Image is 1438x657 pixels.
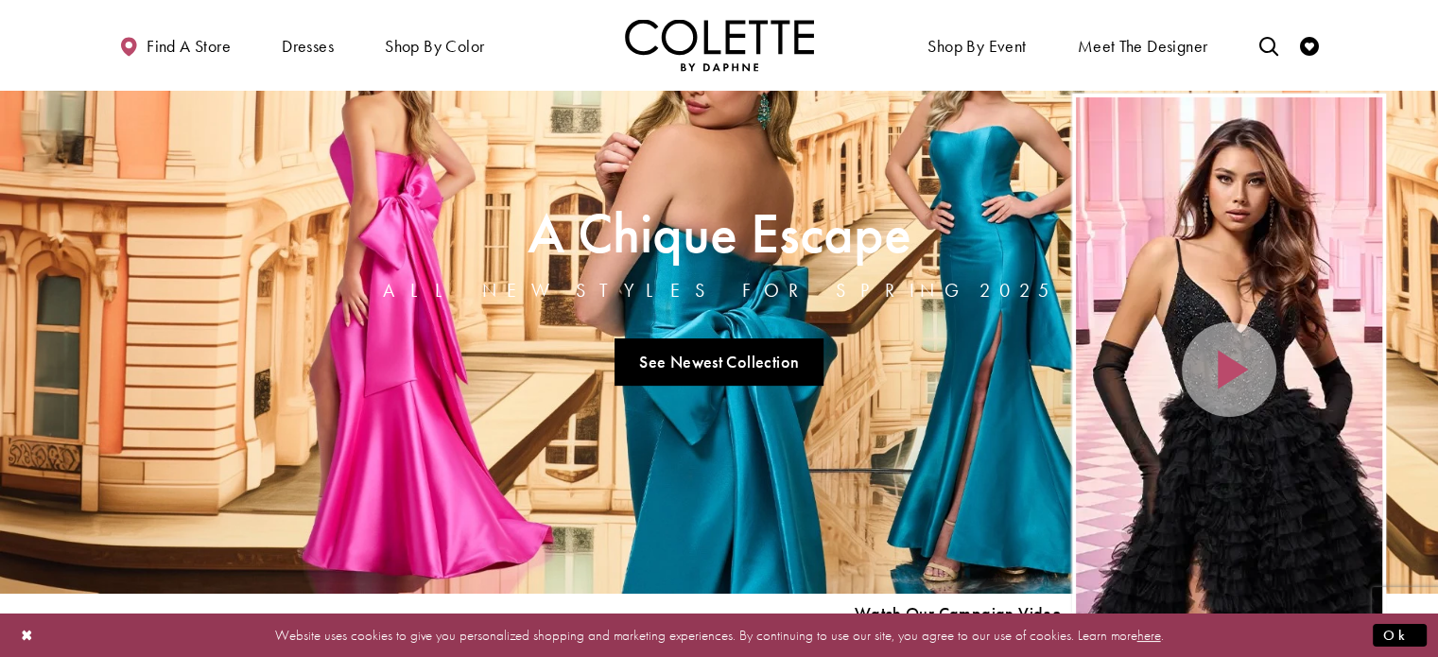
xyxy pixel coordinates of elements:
[147,37,231,56] span: Find a store
[380,19,489,71] span: Shop by color
[854,604,1062,623] span: Play Slide #15 Video
[625,19,814,71] img: Colette by Daphne
[923,19,1031,71] span: Shop By Event
[1254,19,1282,71] a: Toggle search
[1073,19,1213,71] a: Meet the designer
[114,19,235,71] a: Find a store
[1078,37,1208,56] span: Meet the designer
[377,331,1062,393] ul: Slider Links
[615,338,824,386] a: See Newest Collection A Chique Escape All New Styles For Spring 2025
[385,37,484,56] span: Shop by color
[11,618,43,651] button: Close Dialog
[1137,625,1161,644] a: here
[927,37,1026,56] span: Shop By Event
[1295,19,1324,71] a: Check Wishlist
[625,19,814,71] a: Visit Home Page
[1373,623,1427,647] button: Submit Dialog
[282,37,334,56] span: Dresses
[277,19,338,71] span: Dresses
[136,622,1302,648] p: Website uses cookies to give you personalized shopping and marketing experiences. By continuing t...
